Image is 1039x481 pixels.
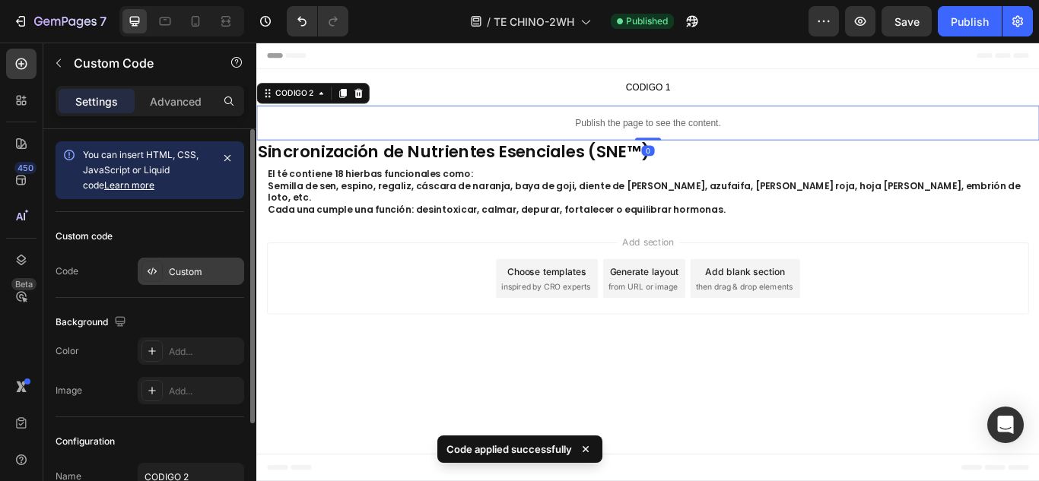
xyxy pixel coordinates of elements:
[6,6,113,36] button: 7
[11,278,37,290] div: Beta
[293,259,385,275] div: Choose templates
[987,407,1024,443] div: Open Intercom Messenger
[512,278,625,292] span: then drag & drop elements
[56,229,113,243] div: Custom code
[100,12,106,30] p: 7
[169,345,240,359] div: Add...
[882,6,932,36] button: Save
[449,120,464,132] div: 0
[894,15,920,28] span: Save
[14,162,37,174] div: 450
[13,147,900,202] p: El té contiene 18 hierbas funcionales como: Cada una cumple una función: desintoxicar, calmar, de...
[951,14,989,30] div: Publish
[104,179,154,191] a: Learn more
[494,14,574,30] span: TE CHINO-2WH
[256,43,1039,481] iframe: Design area
[13,160,891,188] strong: Semilla de sen, espino, regaliz, cáscara de naranja, baya de goji, diente de [PERSON_NAME], azufa...
[74,54,203,72] p: Custom Code
[410,278,491,292] span: from URL or image
[83,149,199,191] span: You can insert HTML, CSS, JavaScript or Liquid code
[56,435,115,448] div: Configuration
[56,312,129,333] div: Background
[75,93,118,109] p: Settings
[169,265,240,279] div: Custom
[421,225,493,241] span: Add section
[938,6,1002,36] button: Publish
[56,344,79,358] div: Color
[150,93,202,109] p: Advanced
[56,264,78,278] div: Code
[487,14,491,30] span: /
[412,259,492,275] div: Generate layout
[56,384,82,397] div: Image
[285,278,389,292] span: inspired by CRO experts
[523,259,616,275] div: Add blank section
[287,6,348,36] div: Undo/Redo
[169,384,240,398] div: Add...
[446,441,572,457] p: Code applied successfully
[626,14,668,28] span: Published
